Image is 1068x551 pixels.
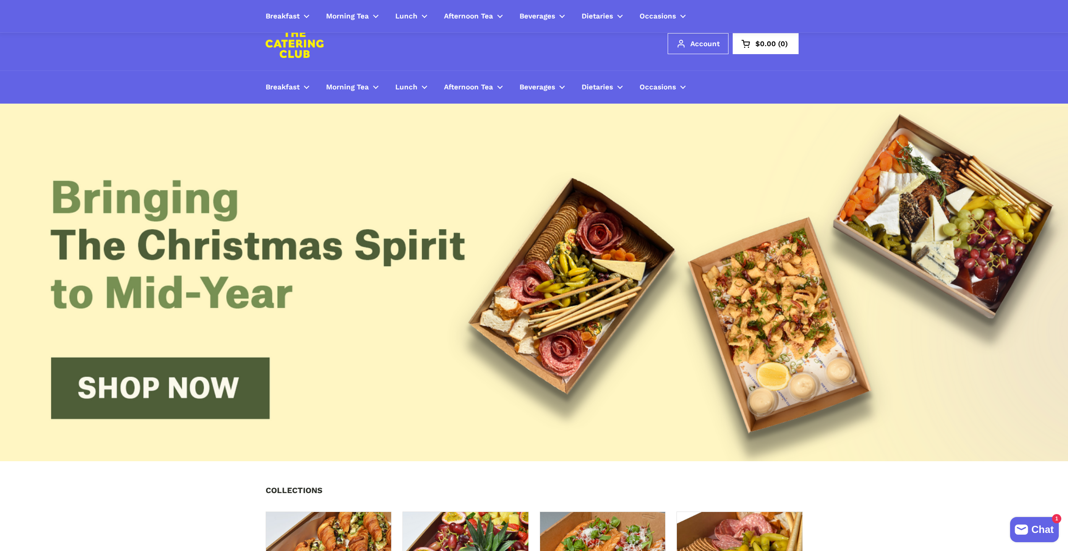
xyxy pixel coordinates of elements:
span: Beverages [520,83,555,92]
span: Breakfast [266,12,300,21]
span: Afternoon Tea [444,12,493,21]
span: Dietaries [582,83,613,92]
a: Occasions [631,77,694,97]
span: Lunch [395,83,418,92]
a: Breakfast [257,6,318,26]
a: Occasions [631,6,694,26]
a: Dietaries [573,6,631,26]
a: Afternoon Tea [436,6,511,26]
a: Beverages [511,77,573,97]
img: The Catering Club [266,29,324,58]
a: Account [668,33,729,54]
span: Occasions [640,12,676,21]
span: Dietaries [582,12,613,21]
a: Morning Tea [318,77,387,97]
a: Morning Tea [318,6,387,26]
a: Breakfast [257,77,318,97]
a: Afternoon Tea [436,77,511,97]
span: Morning Tea [326,12,369,21]
span: Afternoon Tea [444,83,493,92]
a: Lunch [387,77,436,97]
span: Morning Tea [326,83,369,92]
a: Lunch [387,6,436,26]
span: $0.00 [755,40,776,47]
h2: COLLECTIONS [266,486,322,494]
span: Beverages [520,12,555,21]
a: Dietaries [573,77,631,97]
inbox-online-store-chat: Shopify online store chat [1008,517,1061,544]
span: Occasions [640,83,676,92]
span: Lunch [395,12,418,21]
span: Breakfast [266,83,300,92]
a: Beverages [511,6,573,26]
span: 0 [776,40,790,47]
